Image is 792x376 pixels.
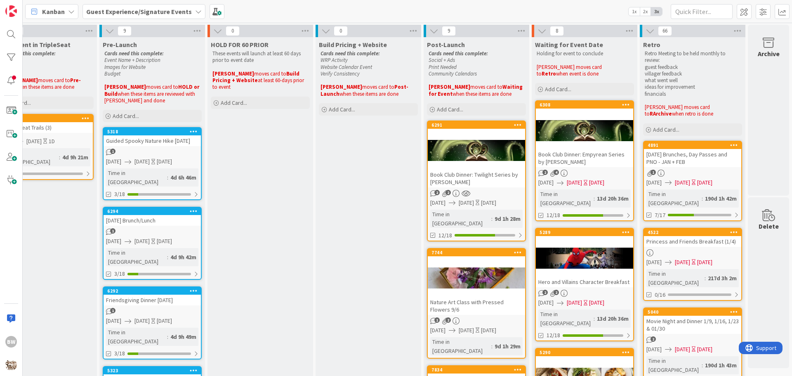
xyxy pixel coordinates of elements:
[459,199,474,207] span: [DATE]
[38,77,70,84] span: moves card to
[106,317,121,325] span: [DATE]
[167,253,168,262] span: :
[644,229,741,247] div: 4522Princess and Friends Breakfast (1/4)
[470,83,502,90] span: moves card to
[595,194,631,203] div: 13d 20h 36m
[491,214,493,223] span: :
[434,190,440,195] span: 2
[537,50,632,57] p: Holding for event to conclude
[221,99,247,106] span: Add Card...
[254,70,286,77] span: moves card to
[428,366,525,374] div: 7834
[430,210,491,228] div: Time in [GEOGRAPHIC_DATA]
[429,70,477,77] em: Community Calendars
[675,345,690,354] span: [DATE]
[321,70,360,77] em: Verify Consistency
[644,229,741,236] div: 4522
[540,229,633,235] div: 5289
[646,258,662,267] span: [DATE]
[427,121,526,241] a: 6291Book Club Dinner: Twilight Series by [PERSON_NAME][DATE][DATE][DATE]Time in [GEOGRAPHIC_DATA]...
[428,121,525,187] div: 6291Book Club Dinner: Twilight Series by [PERSON_NAME]
[645,91,740,97] p: financials
[651,170,656,175] span: 1
[107,368,201,374] div: 5323
[114,270,125,278] span: 3/18
[644,142,741,167] div: 4891[DATE] Brunches, Day Passes and PNO - JAN + FEB
[212,70,301,84] strong: Build Pricing + Website
[646,356,702,374] div: Time in [GEOGRAPHIC_DATA]
[5,5,17,17] img: Visit kanbanzone.com
[106,248,167,266] div: Time in [GEOGRAPHIC_DATA]
[594,314,595,323] span: :
[321,50,380,57] em: Cards need this complete:
[445,317,451,323] span: 2
[536,149,633,167] div: Book Club Dinner: Empyrean Series by [PERSON_NAME]
[567,178,582,187] span: [DATE]
[646,269,705,287] div: Time in [GEOGRAPHIC_DATA]
[429,64,457,71] em: Print Needed
[672,110,713,117] span: when retro is done
[226,26,240,36] span: 0
[321,64,372,71] em: Website Calendar Event
[645,84,740,90] p: ideas for improvement
[168,253,198,262] div: 4d 9h 42m
[648,309,741,315] div: 5040
[651,7,662,16] span: 3x
[702,361,703,370] span: :
[118,26,132,36] span: 9
[134,317,150,325] span: [DATE]
[645,104,711,117] span: [PERSON_NAME] moves card to
[110,228,115,234] span: 1
[427,40,465,49] span: Post-Launch
[431,122,525,128] div: 6291
[104,215,201,226] div: [DATE] Brunch/Lunch
[536,349,633,356] div: 5290
[493,214,523,223] div: 9d 1h 28m
[104,50,164,57] em: Cards need this complete:
[655,291,665,299] span: 0/16
[640,7,651,16] span: 2x
[146,83,178,90] span: moves card to
[538,178,554,187] span: [DATE]
[5,359,17,371] img: avatar
[104,287,201,295] div: 6292
[110,149,115,154] span: 1
[334,26,348,36] span: 0
[545,85,571,93] span: Add Card...
[538,189,594,208] div: Time in [GEOGRAPHIC_DATA]
[134,237,150,246] span: [DATE]
[428,169,525,187] div: Book Club Dinner: Twilight Series by [PERSON_NAME]
[643,40,660,49] span: Retro
[429,83,470,90] strong: [PERSON_NAME]
[648,229,741,235] div: 4522
[438,231,452,240] span: 12/18
[650,110,672,117] strong: RArchive
[428,249,525,315] div: 7744Nature Art Class with Pressed Flowers 9/6
[428,297,525,315] div: Nature Art Class with Pressed Flowers 9/6
[445,190,451,195] span: 2
[59,153,60,162] span: :
[703,194,739,203] div: 190d 1h 42m
[212,50,308,64] p: These events will launch at least 60 days prior to event date
[697,345,712,354] div: [DATE]
[595,314,631,323] div: 13d 20h 36m
[658,26,672,36] span: 66
[703,361,739,370] div: 190d 1h 43m
[536,229,633,236] div: 5289
[110,308,115,313] span: 1
[556,70,599,77] span: when event is done
[644,142,741,149] div: 4891
[493,342,523,351] div: 9d 1h 29m
[429,50,488,57] em: Cards need this complete:
[646,178,662,187] span: [DATE]
[651,336,656,342] span: 2
[104,83,200,97] strong: HOLD or Build
[645,50,740,64] p: Retro Meeting to be held monthly to review:
[705,274,706,283] span: :
[594,194,595,203] span: :
[645,64,740,71] p: guest feedback
[644,308,741,334] div: 5040Movie Night and Dinner 1/9, 1/16, 1/23 & 01/30
[697,178,712,187] div: [DATE]
[329,106,355,113] span: Add Card...
[547,211,560,220] span: 12/18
